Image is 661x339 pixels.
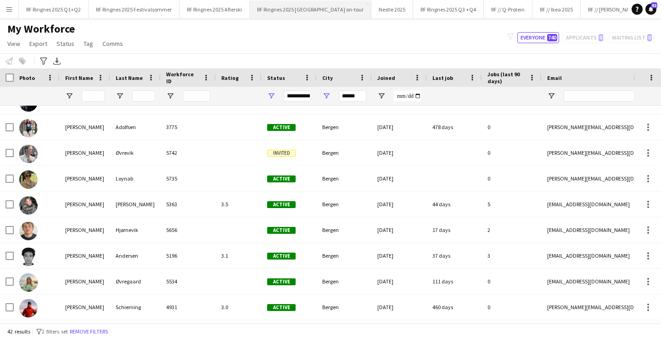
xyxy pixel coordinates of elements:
div: Bergen [317,166,372,191]
div: [DATE] [372,217,427,243]
div: Bergen [317,217,372,243]
span: Active [267,253,296,260]
div: 4931 [161,294,216,320]
div: [PERSON_NAME] [60,294,110,320]
span: Rating [221,74,239,81]
span: 740 [547,34,557,41]
div: 5742 [161,140,216,165]
a: Tag [80,38,97,50]
div: Øvrevik [110,140,161,165]
span: Active [267,124,296,131]
button: RF // Ikea 2025 [532,0,581,18]
span: Last Name [116,74,143,81]
div: Bergen [317,140,372,165]
div: Loynab [110,166,161,191]
a: Export [26,38,51,50]
div: 5363 [161,192,216,217]
span: Tag [84,40,93,48]
img: Kasper Johannessen Schierning [19,299,38,317]
div: [PERSON_NAME] [60,114,110,140]
span: Jobs (last 90 days) [487,71,525,85]
img: David Adolfsen [19,119,38,137]
span: Workforce ID [166,71,199,85]
button: RF Ringnes 2025 Afterski [179,0,250,18]
div: 5735 [161,166,216,191]
span: Email [547,74,562,81]
button: Remove filters [68,327,110,337]
button: Open Filter Menu [116,92,124,100]
span: Export [29,40,47,48]
button: RF Ringnes 2025 Festivalsommer [89,0,179,18]
span: Photo [19,74,35,81]
div: [PERSON_NAME] [60,217,110,243]
div: [DATE] [372,140,427,165]
div: 3.1 [216,243,262,268]
div: Bergen [317,192,372,217]
div: 3.0 [216,294,262,320]
div: 3.5 [216,192,262,217]
span: City [322,74,333,81]
span: First Name [65,74,93,81]
div: [DATE] [372,243,427,268]
img: Emil Loynab [19,170,38,189]
div: 0 [482,114,542,140]
button: RF Ringnes 2025 Q1+Q2 [19,0,89,18]
img: Hanne Øvregaard [19,273,38,292]
div: Øvregaard [110,269,161,294]
div: Bergen [317,114,372,140]
button: Nestle 2025 [371,0,413,18]
div: [DATE] [372,114,427,140]
button: Open Filter Menu [322,92,330,100]
div: 3775 [161,114,216,140]
a: Status [53,38,78,50]
div: [PERSON_NAME] [60,243,110,268]
span: Active [267,175,296,182]
button: Everyone740 [517,32,559,43]
span: My Workforce [7,22,75,36]
app-action-btn: Export XLSX [51,56,62,67]
span: 62 [651,2,657,8]
div: [DATE] [372,269,427,294]
input: City Filter Input [339,90,366,102]
span: 2 filters set [42,328,68,335]
span: Last job [432,74,453,81]
span: View [7,40,20,48]
div: [PERSON_NAME] [60,140,110,165]
div: [DATE] [372,166,427,191]
input: Last Name Filter Input [132,90,155,102]
div: 3 [482,243,542,268]
button: Open Filter Menu [65,92,73,100]
span: Status [56,40,74,48]
img: Gustav Hjørnevik [19,222,38,240]
div: Andersen [110,243,161,268]
div: Schierning [110,294,161,320]
span: Active [267,278,296,285]
div: 478 days [427,114,482,140]
div: 2 [482,217,542,243]
div: 37 days [427,243,482,268]
div: 5 [482,192,542,217]
span: Active [267,201,296,208]
div: 5534 [161,269,216,294]
img: Emilia Scantlebury [19,196,38,215]
div: [DATE] [372,192,427,217]
img: Elias Øvrevik [19,145,38,163]
div: Adolfsen [110,114,161,140]
a: View [4,38,24,50]
div: 0 [482,166,542,191]
input: Workforce ID Filter Input [183,90,210,102]
div: [PERSON_NAME] [60,166,110,191]
app-action-btn: Advanced filters [38,56,49,67]
div: Hjørnevik [110,217,161,243]
input: First Name Filter Input [82,90,105,102]
div: 111 days [427,269,482,294]
div: 460 days [427,294,482,320]
div: [DATE] [372,294,427,320]
div: 17 days [427,217,482,243]
div: 5656 [161,217,216,243]
a: 62 [645,4,656,15]
button: RF // Q-Protein [484,0,532,18]
div: 0 [482,294,542,320]
div: Bergen [317,269,372,294]
span: Status [267,74,285,81]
